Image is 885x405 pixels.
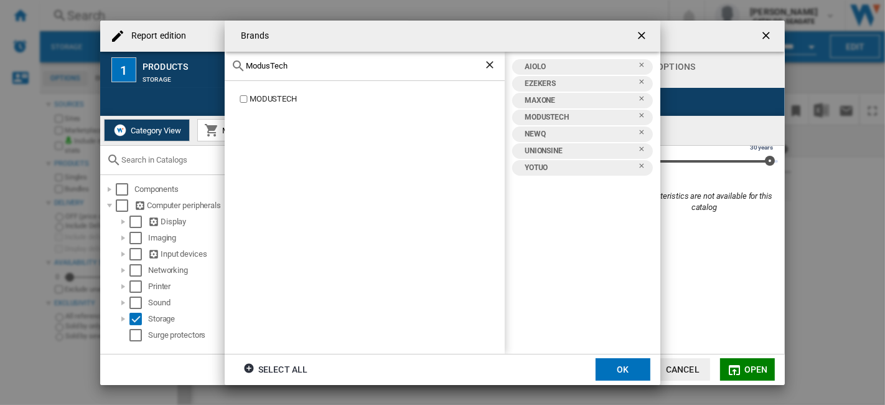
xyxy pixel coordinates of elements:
input: Search [246,61,484,70]
ng-md-icon: Remove [638,95,653,110]
ng-md-icon: Remove [638,162,653,177]
div: YOTUO [518,160,638,176]
ng-md-icon: Remove [638,112,653,126]
div: MAXONE [518,93,638,108]
ng-md-icon: Remove [638,61,653,76]
button: Select all [240,358,311,381]
div: UNIONSINE [518,143,638,159]
div: AIOLO [518,59,638,75]
ng-md-icon: Remove [638,78,653,93]
div: Select all [243,358,307,381]
ng-md-icon: Remove [638,145,653,160]
div: NEWQ [518,126,638,142]
div: MODUSTECH [250,93,505,105]
div: EZEKERS [518,76,638,92]
ng-md-icon: Clear search [484,59,499,74]
h4: Brands [235,30,269,42]
input: value.title [240,95,248,103]
ng-md-icon: Remove [638,128,653,143]
button: OK [596,358,650,381]
div: MODUSTECH [518,110,638,125]
ng-md-icon: getI18NText('BUTTONS.CLOSE_DIALOG') [635,29,650,44]
button: getI18NText('BUTTONS.CLOSE_DIALOG') [630,24,655,49]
